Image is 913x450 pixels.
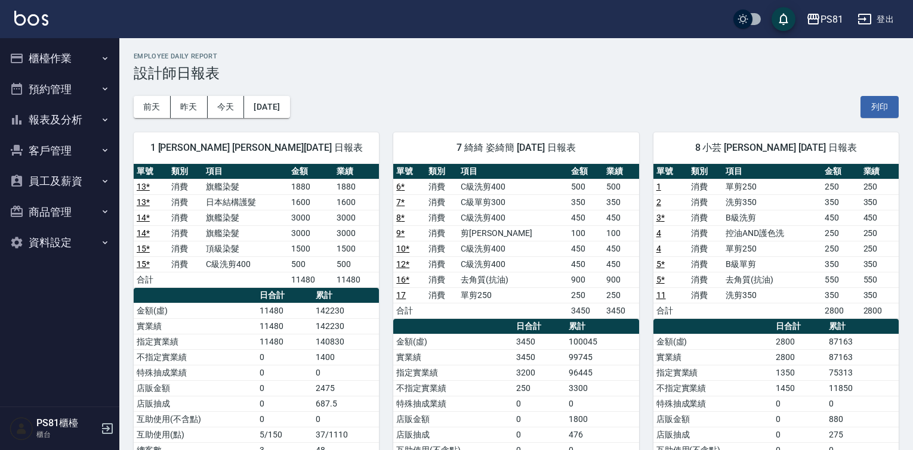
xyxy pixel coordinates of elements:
[688,210,723,225] td: 消費
[688,256,723,272] td: 消費
[244,96,289,118] button: [DATE]
[257,427,313,442] td: 5/150
[134,65,899,82] h3: 設計師日報表
[723,194,822,210] td: 洗剪350
[773,427,825,442] td: 0
[134,164,168,179] th: 單號
[334,272,379,287] td: 11480
[773,349,825,365] td: 2800
[313,380,379,396] td: 2475
[688,164,723,179] th: 類別
[860,303,899,318] td: 2800
[513,334,566,349] td: 3450
[134,164,379,288] table: a dense table
[168,241,203,256] td: 消費
[653,380,773,396] td: 不指定實業績
[148,142,365,154] span: 1 [PERSON_NAME] [PERSON_NAME][DATE] 日報表
[822,272,860,287] td: 550
[566,319,639,334] th: 累計
[860,241,899,256] td: 250
[134,334,257,349] td: 指定實業績
[334,256,379,272] td: 500
[860,287,899,303] td: 350
[134,365,257,380] td: 特殊抽成業績
[772,7,795,31] button: save
[313,288,379,303] th: 累計
[603,179,639,194] td: 500
[603,241,639,256] td: 450
[860,96,899,118] button: 列印
[603,194,639,210] td: 350
[656,197,661,207] a: 2
[36,417,97,429] h5: PS81櫃檯
[822,210,860,225] td: 450
[36,429,97,440] p: 櫃台
[860,256,899,272] td: 350
[257,303,313,318] td: 11480
[425,210,458,225] td: 消費
[288,194,334,210] td: 1600
[860,179,899,194] td: 250
[334,241,379,256] td: 1500
[134,96,171,118] button: 前天
[313,349,379,365] td: 1400
[458,179,568,194] td: C級洗剪400
[168,179,203,194] td: 消費
[603,256,639,272] td: 450
[334,210,379,225] td: 3000
[603,210,639,225] td: 450
[860,210,899,225] td: 450
[425,241,458,256] td: 消費
[257,365,313,380] td: 0
[656,182,661,191] a: 1
[603,164,639,179] th: 業績
[668,142,884,154] span: 8 小芸 [PERSON_NAME] [DATE] 日報表
[653,427,773,442] td: 店販抽成
[723,179,822,194] td: 單剪250
[723,287,822,303] td: 洗剪350
[603,287,639,303] td: 250
[393,164,639,319] table: a dense table
[134,52,899,60] h2: Employee Daily Report
[826,380,899,396] td: 11850
[513,396,566,411] td: 0
[208,96,245,118] button: 今天
[458,225,568,241] td: 剪[PERSON_NAME]
[568,272,603,287] td: 900
[568,225,603,241] td: 100
[203,210,288,225] td: 旗艦染髮
[822,194,860,210] td: 350
[513,319,566,334] th: 日合計
[168,256,203,272] td: 消費
[826,349,899,365] td: 87163
[134,396,257,411] td: 店販抽成
[773,319,825,334] th: 日合計
[826,427,899,442] td: 275
[513,365,566,380] td: 3200
[393,334,513,349] td: 金額(虛)
[566,427,639,442] td: 476
[773,365,825,380] td: 1350
[568,303,603,318] td: 3450
[656,228,661,238] a: 4
[566,411,639,427] td: 1800
[203,194,288,210] td: 日本結構護髮
[513,411,566,427] td: 0
[257,349,313,365] td: 0
[603,272,639,287] td: 900
[5,227,115,258] button: 資料設定
[458,287,568,303] td: 單剪250
[773,411,825,427] td: 0
[773,396,825,411] td: 0
[653,349,773,365] td: 實業績
[257,411,313,427] td: 0
[288,241,334,256] td: 1500
[393,303,425,318] td: 合計
[134,349,257,365] td: 不指定實業績
[393,380,513,396] td: 不指定實業績
[566,334,639,349] td: 100045
[5,43,115,74] button: 櫃檯作業
[288,164,334,179] th: 金額
[393,164,425,179] th: 單號
[203,179,288,194] td: 旗艦染髮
